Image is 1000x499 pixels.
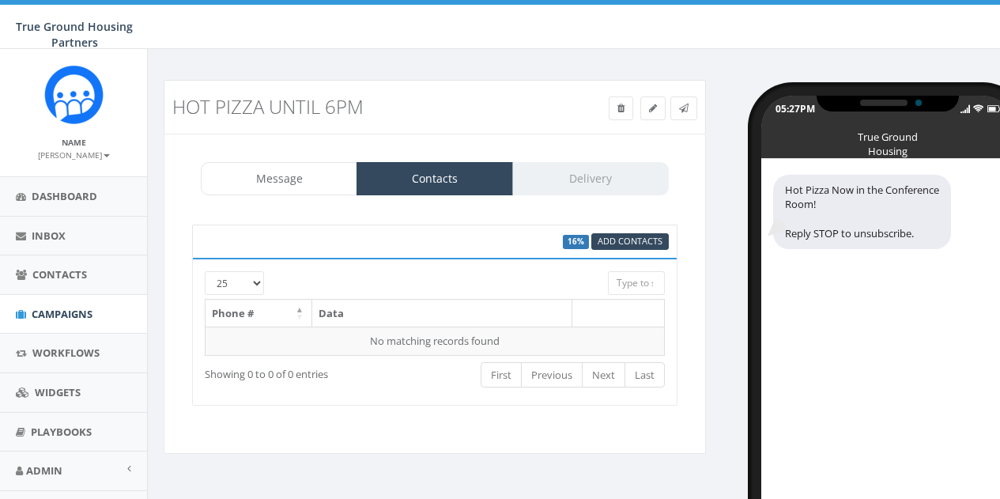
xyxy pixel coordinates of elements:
[32,307,92,321] span: Campaigns
[357,162,513,195] a: Contacts
[649,101,657,115] span: Edit Campaign
[32,189,97,203] span: Dashboard
[521,362,583,388] a: Previous
[31,425,92,439] span: Playbooks
[62,137,86,148] small: Name
[38,149,110,161] small: [PERSON_NAME]
[35,385,81,399] span: Widgets
[312,300,572,327] th: Data
[773,175,951,249] div: Hot Pizza Now in the Conference Room! Reply STOP to unsubscribe.
[206,300,312,327] th: Phone #: activate to sort column descending
[598,235,662,247] span: CSV files only
[26,463,62,478] span: Admin
[591,233,669,250] a: Add Contacts
[16,19,133,50] span: True Ground Housing Partners
[32,346,100,360] span: Workflows
[608,271,665,295] input: Type to search
[172,96,560,117] h3: Hot Pizza until 6pm
[38,147,110,161] a: [PERSON_NAME]
[481,362,522,388] a: First
[563,235,589,249] label: 16%
[625,362,665,388] a: Last
[582,362,625,388] a: Next
[206,327,665,355] td: No matching records found
[617,101,625,115] span: Delete Campaign
[32,229,66,243] span: Inbox
[32,267,87,282] span: Contacts
[598,235,662,247] span: Add Contacts
[205,361,383,382] div: Showing 0 to 0 of 0 entries
[775,102,815,115] div: 05:27PM
[201,162,357,195] a: Message
[44,65,104,124] img: Rally_Corp_Logo_1.png
[848,130,927,138] div: True Ground Housing Partners
[679,101,689,115] span: Send Test Message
